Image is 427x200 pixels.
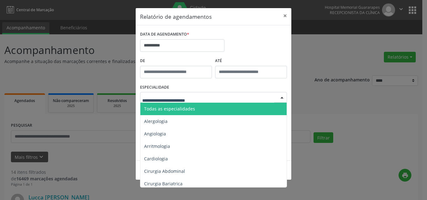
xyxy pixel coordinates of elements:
label: De [140,56,212,66]
span: Alergologia [144,118,168,124]
button: Close [279,8,291,23]
span: Cirurgia Bariatrica [144,181,183,187]
span: Cardiologia [144,156,168,162]
span: Angiologia [144,131,166,137]
label: ESPECIALIDADE [140,83,169,92]
label: DATA DE AGENDAMENTO [140,30,189,39]
span: Todas as especialidades [144,106,195,112]
h5: Relatório de agendamentos [140,12,212,21]
span: Cirurgia Abdominal [144,168,185,174]
label: ATÉ [215,56,287,66]
span: Arritmologia [144,143,170,149]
